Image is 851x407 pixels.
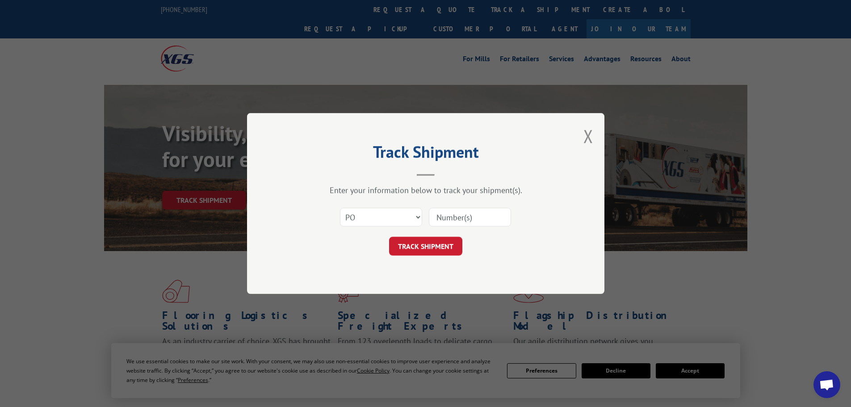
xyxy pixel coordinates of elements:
button: Close modal [583,124,593,148]
h2: Track Shipment [292,146,560,163]
div: Open chat [813,371,840,398]
button: TRACK SHIPMENT [389,237,462,256]
div: Enter your information below to track your shipment(s). [292,185,560,195]
input: Number(s) [429,208,511,227]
